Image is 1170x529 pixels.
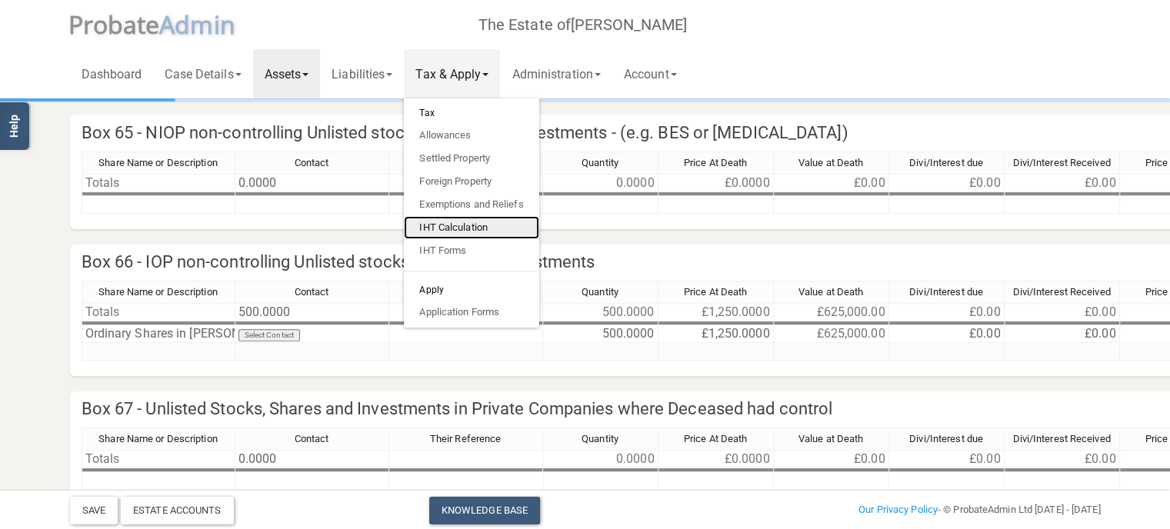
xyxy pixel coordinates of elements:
span: Divi/Interest due [909,433,983,444]
td: 0.0000 [543,450,658,468]
span: Quantity [582,433,618,444]
td: £625,000.00 [774,325,889,343]
span: Divi/Interest Received [1012,286,1110,298]
span: Divi/Interest due [909,286,983,298]
span: Contact [295,433,329,444]
a: Settled Property [404,147,538,170]
a: IHT Forms [404,239,538,262]
a: Administration [500,49,612,98]
span: dmin [175,8,235,41]
div: Estate Accounts [121,497,234,524]
span: Value at Death [798,433,863,444]
a: Dashboard [70,49,154,98]
span: robate [83,8,160,41]
a: Application Forms [404,301,538,324]
td: 0.0000 [235,450,389,468]
span: Share Name or Description [98,433,218,444]
span: Price At Death [684,433,747,444]
a: Account [612,49,688,98]
td: £0.00 [1005,303,1120,321]
button: Save [70,497,118,524]
span: Share Name or Description [98,157,218,168]
td: £0.00 [889,325,1005,343]
span: Divi/Interest Received [1012,433,1110,444]
h6: Tax [404,102,538,124]
td: £1,250.0000 [658,303,774,321]
td: £0.00 [889,450,1005,468]
td: £0.00 [1005,450,1120,468]
a: Allowances [404,124,538,147]
td: 0.0000 [543,174,658,192]
td: Ordinary Shares in [PERSON_NAME] Ltd [82,325,235,343]
td: Totals [82,303,235,321]
a: Liabilities [320,49,404,98]
span: Contact [295,286,329,298]
a: Exemptions and Reliefs [404,193,538,216]
span: Divi/Interest due [909,157,983,168]
td: £0.00 [774,174,889,192]
td: 500.0000 [235,303,389,321]
td: £0.00 [1005,174,1120,192]
span: Price At Death [684,157,747,168]
a: Tax & Apply [404,49,500,98]
td: £0.0000 [658,174,774,192]
td: £0.00 [889,303,1005,321]
span: P [68,8,160,41]
div: - © ProbateAdmin Ltd [DATE] - [DATE] [761,501,1112,519]
td: £0.00 [889,174,1005,192]
span: Value at Death [798,157,863,168]
a: Knowledge Base [429,497,540,524]
td: £0.00 [1005,325,1120,343]
span: Price At Death [684,286,747,298]
a: Our Privacy Policy [858,504,938,515]
span: Share Name or Description [98,286,218,298]
a: Case Details [153,49,252,98]
span: Divi/Interest Received [1012,157,1110,168]
a: Assets [253,49,321,98]
td: Totals [82,174,235,192]
td: 500.0000 [543,325,658,343]
span: A [159,8,235,41]
a: IHT Calculation [404,216,538,239]
td: £1,250.0000 [658,325,774,343]
span: Quantity [582,286,618,298]
a: Foreign Property [404,170,538,193]
span: Their Reference [430,433,502,444]
span: Contact [295,157,329,168]
td: £0.0000 [658,450,774,468]
span: Value at Death [798,286,863,298]
td: £625,000.00 [774,303,889,321]
span: Quantity [582,157,618,168]
h6: Apply [404,279,538,301]
td: 0.0000 [235,174,389,192]
td: 500.0000 [543,303,658,321]
td: £0.00 [774,450,889,468]
td: Totals [82,450,235,468]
